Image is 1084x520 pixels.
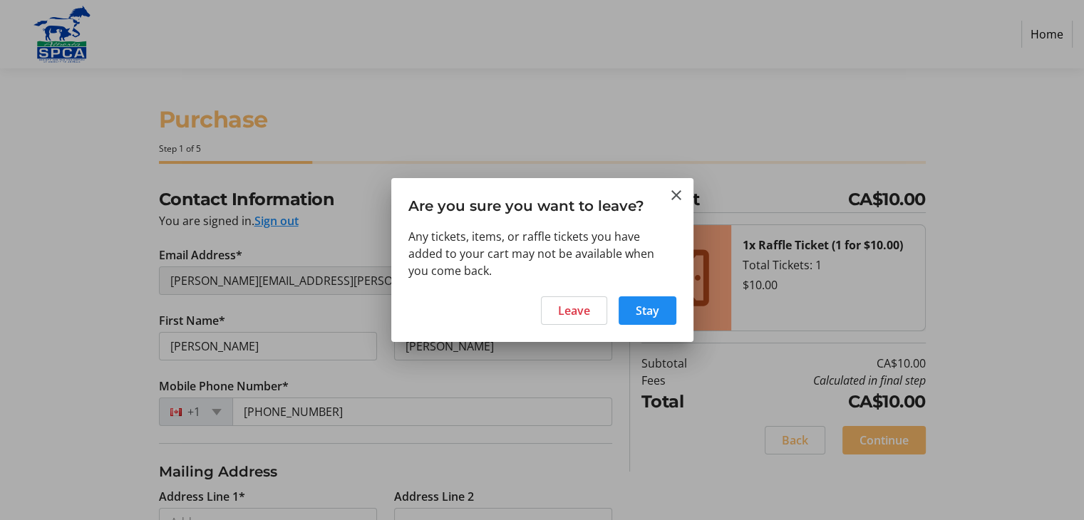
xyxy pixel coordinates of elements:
[668,187,685,204] button: Close
[558,302,590,319] span: Leave
[541,296,607,325] button: Leave
[636,302,659,319] span: Stay
[391,178,693,227] h3: Are you sure you want to leave?
[619,296,676,325] button: Stay
[408,228,676,279] div: Any tickets, items, or raffle tickets you have added to your cart may not be available when you c...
